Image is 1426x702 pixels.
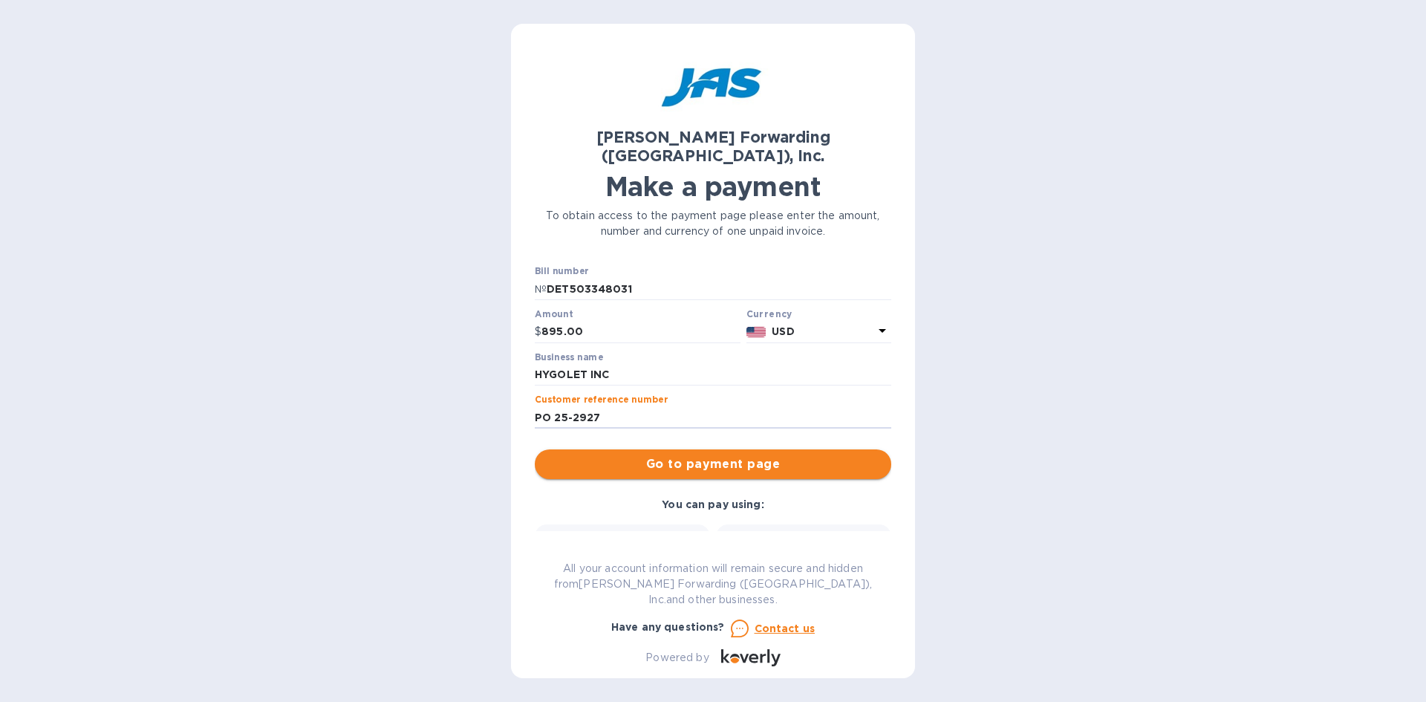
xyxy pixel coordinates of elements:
input: Enter bill number [547,278,891,300]
u: Contact us [755,623,815,634]
label: Customer reference number [535,396,668,405]
p: № [535,282,547,297]
label: Business name [535,353,603,362]
span: Go to payment page [547,455,879,473]
img: USD [746,327,766,337]
b: [PERSON_NAME] Forwarding ([GEOGRAPHIC_DATA]), Inc. [596,128,830,165]
b: USD [772,325,794,337]
h1: Make a payment [535,171,891,202]
label: Bill number [535,267,588,276]
input: Enter customer reference number [535,406,891,429]
b: Currency [746,308,792,319]
button: Go to payment page [535,449,891,479]
label: Amount [535,310,573,319]
b: You can pay using: [662,498,764,510]
p: Powered by [645,650,709,666]
b: Have any questions? [611,621,725,633]
input: Enter business name [535,364,891,386]
p: $ [535,324,541,339]
p: All your account information will remain secure and hidden from [PERSON_NAME] Forwarding ([GEOGRA... [535,561,891,608]
input: 0.00 [541,321,740,343]
p: To obtain access to the payment page please enter the amount, number and currency of one unpaid i... [535,208,891,239]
